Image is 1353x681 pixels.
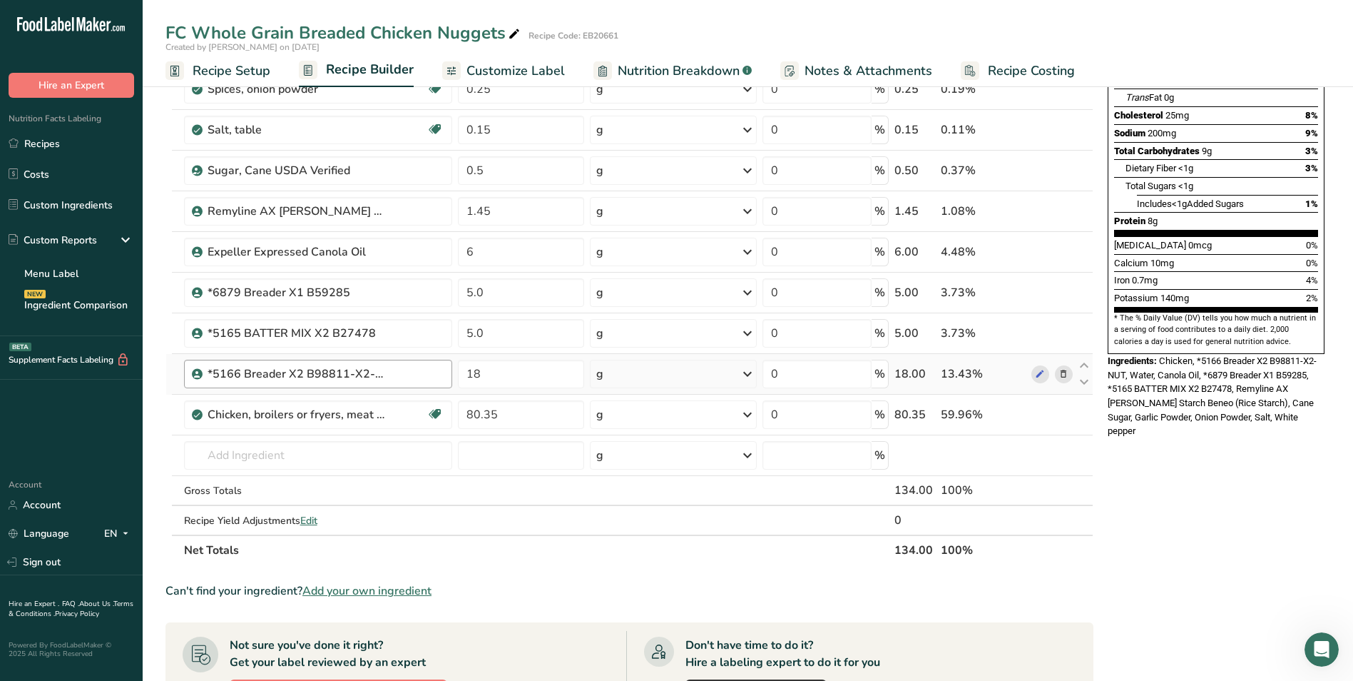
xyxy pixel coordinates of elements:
[894,325,935,342] div: 5.00
[1305,632,1339,667] iframe: Intercom live chat
[1125,92,1162,103] span: Fat
[1148,216,1158,226] span: 8g
[1305,146,1318,156] span: 3%
[1305,128,1318,138] span: 9%
[961,55,1075,87] a: Recipe Costing
[1305,110,1318,121] span: 8%
[1305,198,1318,209] span: 1%
[596,325,603,342] div: g
[941,365,1026,383] div: 13.43%
[299,54,414,88] a: Recipe Builder
[208,203,386,220] div: Remyline AX [PERSON_NAME] Starch Beneo
[593,55,752,87] a: Nutrition Breakdown
[941,162,1026,179] div: 0.37%
[894,284,935,301] div: 5.00
[894,406,935,423] div: 80.35
[184,513,452,528] div: Recipe Yield Adjustments
[62,599,79,609] a: FAQ .
[1114,128,1145,138] span: Sodium
[193,61,270,81] span: Recipe Setup
[1114,258,1148,268] span: Calcium
[9,599,133,619] a: Terms & Conditions .
[1132,275,1158,286] span: 0.7mg
[1178,181,1193,191] span: <1g
[300,514,317,528] span: Edit
[1305,163,1318,173] span: 3%
[941,406,1026,423] div: 59.96%
[894,482,935,499] div: 134.00
[326,60,414,79] span: Recipe Builder
[941,121,1026,138] div: 0.11%
[184,441,452,470] input: Add Ingredient
[894,203,935,220] div: 1.45
[1108,355,1317,436] span: Chicken, *5166 Breader X2 B98811-X2-NUT, Water, Canola Oil, *6879 Breader X1 B59285, *5165 BATTER...
[529,29,618,42] div: Recipe Code: EB20661
[1114,313,1318,348] section: * The % Daily Value (DV) tells you how much a nutrient in a serving of food contributes to a dail...
[9,641,134,658] div: Powered By FoodLabelMaker © 2025 All Rights Reserved
[79,599,113,609] a: About Us .
[596,243,603,261] div: g
[165,582,1093,600] div: Can't find your ingredient?
[1178,163,1193,173] span: <1g
[208,162,386,179] div: Sugar, Cane USDA Verified
[894,365,935,383] div: 18.00
[1150,258,1174,268] span: 10mg
[938,535,1028,565] th: 100%
[55,609,99,619] a: Privacy Policy
[208,81,386,98] div: Spices, onion powder
[1125,92,1149,103] i: Trans
[941,325,1026,342] div: 3.73%
[1306,293,1318,303] span: 2%
[1114,110,1163,121] span: Cholesterol
[104,525,134,543] div: EN
[184,483,452,498] div: Gross Totals
[618,61,740,81] span: Nutrition Breakdown
[1114,275,1130,286] span: Iron
[1108,355,1157,366] span: Ingredients:
[1125,181,1176,191] span: Total Sugars
[1148,128,1176,138] span: 200mg
[780,55,932,87] a: Notes & Attachments
[165,41,320,53] span: Created by [PERSON_NAME] on [DATE]
[1114,216,1145,226] span: Protein
[596,162,603,179] div: g
[596,365,603,383] div: g
[181,535,892,565] th: Net Totals
[894,162,935,179] div: 0.50
[9,343,31,351] div: BETA
[165,20,523,46] div: FC Whole Grain Breaded Chicken Nuggets
[1188,240,1212,251] span: 0mcg
[230,637,426,671] div: Not sure you've done it right? Get your label reviewed by an expert
[466,61,565,81] span: Customize Label
[208,406,386,423] div: Chicken, broilers or fryers, meat only, raw
[1306,258,1318,268] span: 0%
[24,290,46,298] div: NEW
[208,121,386,138] div: Salt, table
[208,284,386,301] div: *6879 Breader X1 B59285
[442,55,565,87] a: Customize Label
[805,61,932,81] span: Notes & Attachments
[1114,293,1158,303] span: Potassium
[941,81,1026,98] div: 0.19%
[685,637,880,671] div: Don't have time to do it? Hire a labeling expert to do it for you
[988,61,1075,81] span: Recipe Costing
[9,599,59,609] a: Hire an Expert .
[596,203,603,220] div: g
[596,284,603,301] div: g
[1202,146,1212,156] span: 9g
[941,284,1026,301] div: 3.73%
[941,243,1026,261] div: 4.48%
[1306,240,1318,251] span: 0%
[208,325,386,342] div: *5165 BATTER MIX X2 B27478
[894,81,935,98] div: 0.25
[1164,92,1174,103] span: 0g
[208,243,386,261] div: Expeller Expressed Canola Oil
[302,582,432,600] span: Add your own ingredient
[1165,110,1189,121] span: 25mg
[892,535,938,565] th: 134.00
[1137,198,1244,209] span: Includes Added Sugars
[596,406,603,423] div: g
[1114,146,1200,156] span: Total Carbohydrates
[894,512,935,529] div: 0
[894,243,935,261] div: 6.00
